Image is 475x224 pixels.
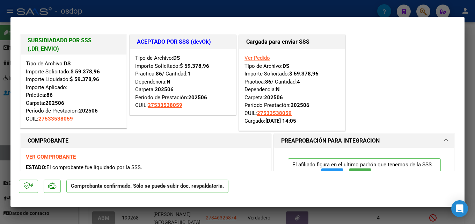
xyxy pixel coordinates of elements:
strong: $ 59.378,96 [289,71,319,77]
a: VER COMPROBANTE [26,154,76,160]
strong: N [167,79,170,85]
strong: DS [173,55,180,61]
button: FTP [321,168,343,181]
h1: Cargada para enviar SSS [246,38,338,46]
strong: 202506 [264,94,283,101]
strong: DS [64,60,71,67]
strong: DS [283,63,289,69]
strong: N [276,86,280,93]
h1: ACEPTADO POR SSS (devOk) [137,38,229,46]
span: ESTADO: [26,164,46,171]
strong: $ 59.378,96 [70,76,99,82]
strong: [DATE] 14:05 [265,118,296,124]
strong: 86 [46,92,53,98]
a: Ver Pedido [244,55,270,61]
mat-expansion-panel-header: PREAPROBACIÓN PARA INTEGRACION [274,134,454,148]
span: El comprobante fue liquidado por la SSS. [46,164,142,171]
strong: 202506 [79,108,98,114]
strong: 1 [188,71,191,77]
span: 27533538059 [148,102,182,108]
strong: $ 59.378,96 [71,68,100,75]
h1: SUBSIDIADADO POR SSS (.DR_ENVIO) [28,36,119,53]
h1: PREAPROBACIÓN PARA INTEGRACION [281,137,380,145]
strong: 202506 [291,102,309,108]
strong: 86 [156,71,162,77]
strong: 202506 [188,94,207,101]
strong: $ 59.378,96 [180,63,209,69]
div: Tipo de Archivo: Importe Solicitado: Práctica: / Cantidad: Dependencia: Carpeta: Período de Prest... [135,54,231,109]
div: Tipo de Archivo: Importe Solicitado: Práctica: / Cantidad: Dependencia: Carpeta: Período Prestaci... [244,54,340,125]
div: Open Intercom Messenger [451,200,468,217]
div: Tipo de Archivo: Importe Solicitado: Importe Liquidado: Importe Aplicado: Práctica: Carpeta: Perí... [26,60,121,123]
strong: 4 [297,79,300,85]
span: 27533538059 [38,116,73,122]
strong: 86 [265,79,271,85]
button: SSS [349,168,371,181]
strong: 202506 [45,100,64,106]
strong: COMPROBANTE [28,137,68,144]
strong: 202506 [155,86,174,93]
p: Comprobante confirmado. Sólo se puede subir doc. respaldatoria. [66,180,228,193]
p: El afiliado figura en el ultimo padrón que tenemos de la SSS de [288,158,441,185]
span: 27533538059 [257,110,292,116]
